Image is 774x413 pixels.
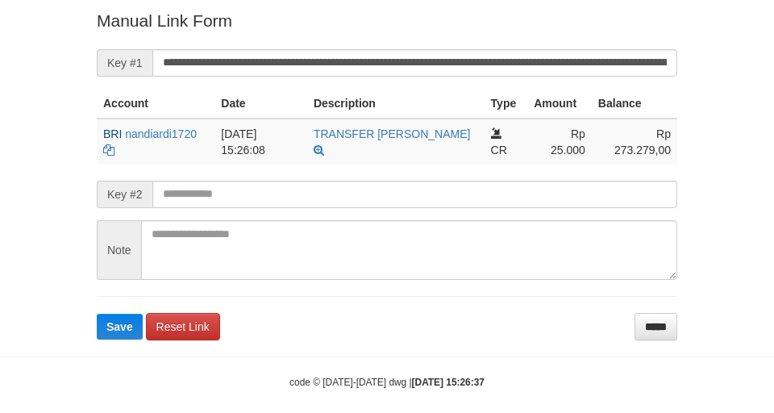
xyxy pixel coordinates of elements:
span: Key #2 [97,181,152,208]
strong: [DATE] 15:26:37 [412,377,485,388]
th: Type [485,89,528,119]
td: [DATE] 15:26:08 [214,119,307,165]
td: Rp 25.000 [527,119,592,165]
span: BRI [103,127,122,140]
td: Rp 273.279,00 [592,119,677,165]
p: Manual Link Form [97,9,677,32]
span: Key #1 [97,49,152,77]
span: Reset Link [156,320,210,333]
span: CR [491,144,507,156]
small: code © [DATE]-[DATE] dwg | [289,377,485,388]
th: Balance [592,89,677,119]
a: Copy nandiardi1720 to clipboard [103,144,114,156]
th: Account [97,89,214,119]
span: Note [97,220,141,280]
span: Save [106,320,133,333]
a: nandiardi1720 [125,127,197,140]
th: Date [214,89,307,119]
a: TRANSFER [PERSON_NAME] [314,127,470,140]
th: Description [307,89,485,119]
th: Amount [527,89,592,119]
a: Reset Link [146,313,220,340]
button: Save [97,314,143,340]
